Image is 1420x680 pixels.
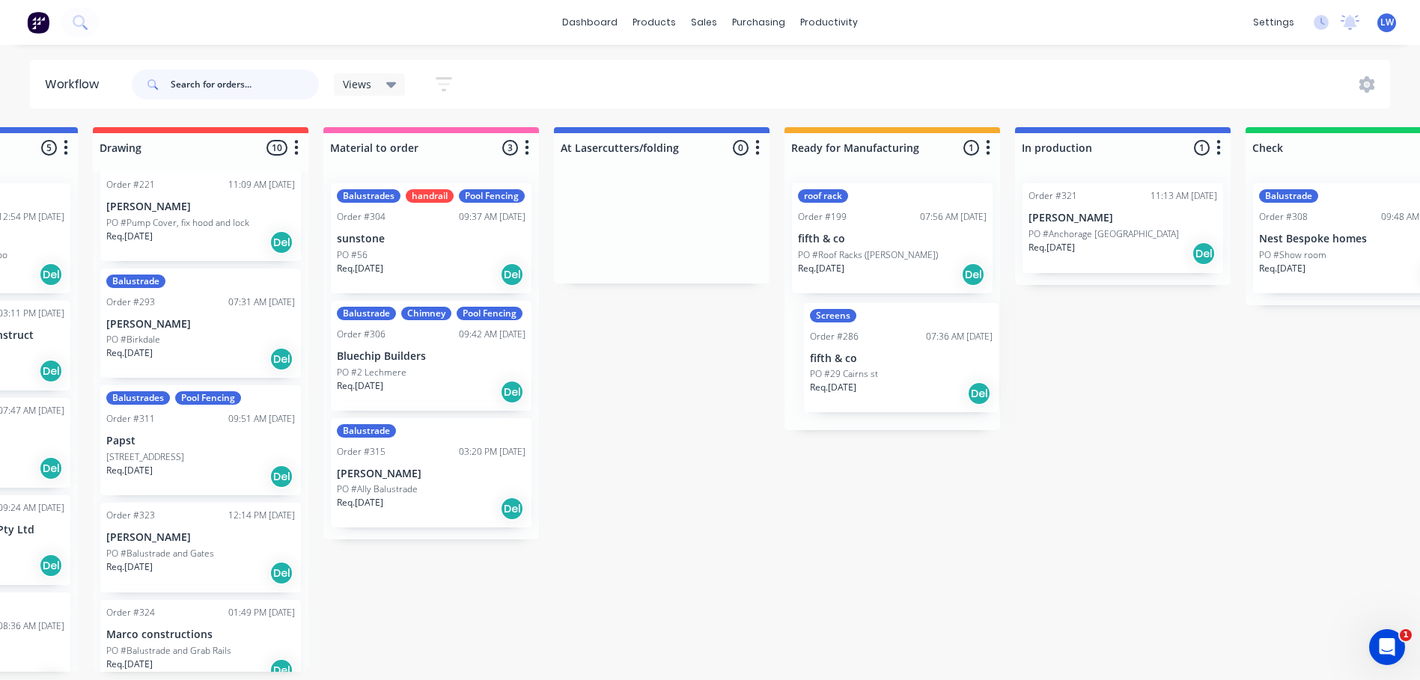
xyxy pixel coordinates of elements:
[1022,140,1169,156] input: Enter column name…
[27,11,49,34] img: Factory
[625,11,683,34] div: products
[343,76,371,92] span: Views
[1194,140,1210,156] span: 1
[330,140,478,156] input: Enter column name…
[171,70,319,99] input: Search for orders...
[41,140,57,156] span: 5
[733,140,749,156] span: 0
[725,11,793,34] div: purchasing
[793,11,865,34] div: productivity
[555,11,625,34] a: dashboard
[502,140,518,156] span: 3
[1380,16,1394,29] span: LW
[1369,629,1405,665] iframe: Intercom live chat
[561,140,708,156] input: Enter column name…
[963,140,979,156] span: 1
[266,140,287,156] span: 10
[1400,629,1412,641] span: 1
[791,140,939,156] input: Enter column name…
[45,76,106,94] div: Workflow
[1252,140,1400,156] input: Enter column name…
[683,11,725,34] div: sales
[1246,11,1302,34] div: settings
[100,140,247,156] input: Enter column name…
